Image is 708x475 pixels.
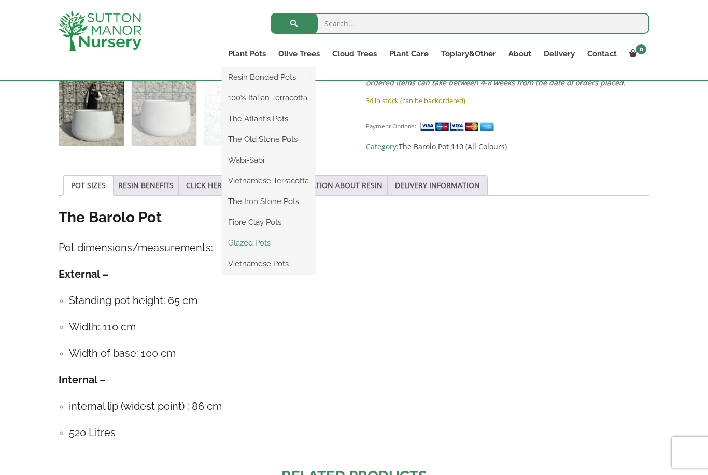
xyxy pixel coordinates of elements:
[222,90,315,106] a: 100% Italian Terracotta
[502,47,537,61] a: About
[222,132,315,147] a: The Old Stone Pots
[222,235,315,251] a: Glazed Pots
[395,176,480,195] a: DELIVERY INFORMATION
[636,44,646,54] span: 0
[272,47,326,61] a: Olive Trees
[222,194,315,209] a: The Iron Stone Pots
[222,69,315,85] a: Resin Bonded Pots
[366,94,649,107] p: 34 in stock (can be backordered)
[118,176,174,195] a: RESIN BENEFITS
[69,319,649,335] h4: Width: 110 cm
[326,47,383,61] a: Cloud Trees
[222,111,315,126] a: The Atlantis Pots
[222,256,315,271] a: Vietnamese Pots
[186,176,383,195] a: CLICK HERE TO VIEW MORE INFORMATION ABOUT RESIN
[59,209,162,226] strong: The Barolo Pot
[222,173,315,189] a: Vietnamese Terracotta
[69,398,649,414] h4: internal lip (widest point) : 86 cm
[69,346,649,362] h4: Width of base: 100 cm
[222,152,315,168] a: Wabi-Sabi
[399,141,507,151] a: The Barolo Pot 110 (All Colours)
[69,425,649,441] h4: 520 Litres
[59,268,108,280] strong: External –
[59,10,141,51] img: logo
[59,373,106,386] strong: Internal –
[581,47,623,61] a: Contact
[59,81,124,146] img: The Barolo Pot 110 Colour White Granite
[623,47,649,61] a: 0
[366,122,416,130] small: Payment Options:
[383,47,435,61] a: Plant Care
[222,214,315,230] a: Fibre Clay Pots
[271,13,649,34] input: Search...
[222,47,272,61] a: Plant Pots
[435,47,502,61] a: Topiary&Other
[71,176,106,195] a: POT SIZES
[537,47,581,61] a: Delivery
[132,81,196,146] img: The Barolo Pot 110 Colour White Granite - Image 2
[59,240,649,256] h4: Pot dimensions/measurements:
[420,121,498,132] img: payment supported
[69,293,649,309] h4: Standing pot height: 65 cm
[204,81,269,146] img: The Barolo Pot 110 Colour White Granite - Image 3
[366,140,649,153] span: Category:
